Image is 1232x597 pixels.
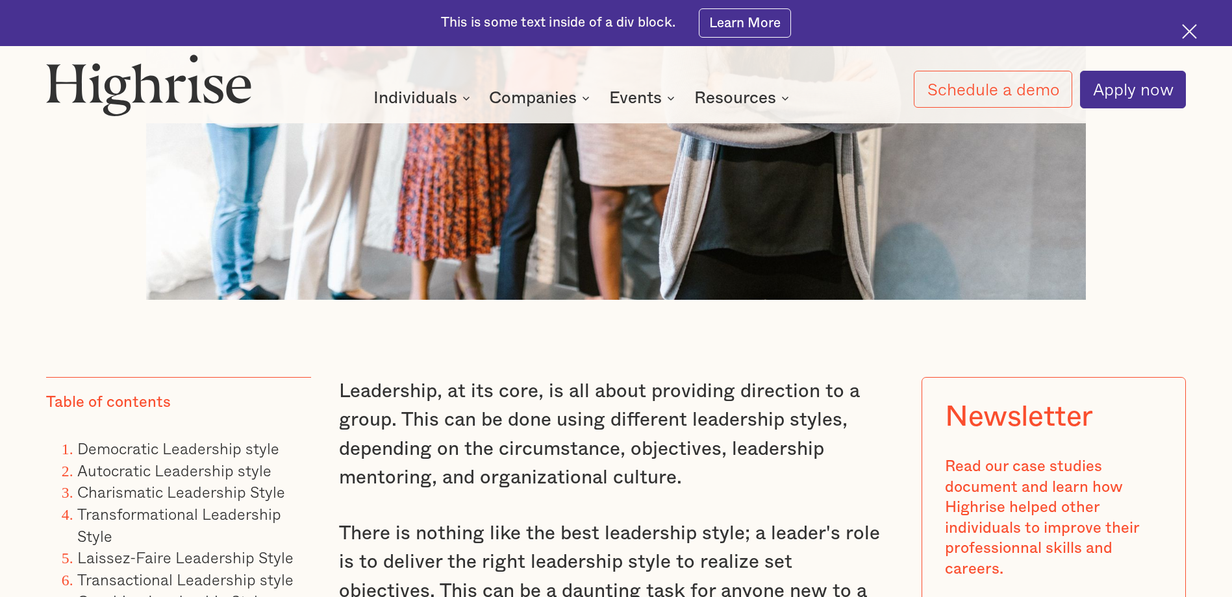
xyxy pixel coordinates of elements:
[694,90,776,106] div: Resources
[441,14,675,32] div: This is some text inside of a div block.
[77,567,294,591] a: Transactional Leadership style
[609,90,679,106] div: Events
[77,480,285,504] a: Charismatic Leadership Style
[77,502,281,548] a: Transformational Leadership Style
[46,393,171,413] div: Table of contents
[945,457,1162,579] div: Read our case studies document and learn how Highrise helped other individuals to improve their p...
[77,458,271,482] a: Autocratic Leadership style
[46,54,252,116] img: Highrise logo
[1080,71,1186,108] a: Apply now
[373,90,457,106] div: Individuals
[694,90,793,106] div: Resources
[945,400,1093,434] div: Newsletter
[489,90,594,106] div: Companies
[77,545,294,569] a: Laissez-Faire Leadership Style
[699,8,792,38] a: Learn More
[1182,24,1197,39] img: Cross icon
[609,90,662,106] div: Events
[489,90,577,106] div: Companies
[77,436,279,460] a: Democratic Leadership style
[373,90,474,106] div: Individuals
[339,377,892,493] p: Leadership, at its core, is all about providing direction to a group. This can be done using diff...
[914,71,1072,108] a: Schedule a demo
